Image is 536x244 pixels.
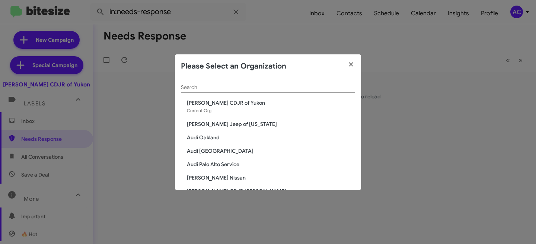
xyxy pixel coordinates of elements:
span: [PERSON_NAME] Nissan [187,174,355,181]
span: Audi Palo Alto Service [187,161,355,168]
span: Audi [GEOGRAPHIC_DATA] [187,147,355,155]
span: [PERSON_NAME] CDJR of Yukon [187,99,355,107]
h2: Please Select an Organization [181,60,286,72]
span: [PERSON_NAME] CDJR [PERSON_NAME] [187,187,355,195]
span: Current Org [187,108,211,113]
span: [PERSON_NAME] Jeep of [US_STATE] [187,120,355,128]
span: Audi Oakland [187,134,355,141]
